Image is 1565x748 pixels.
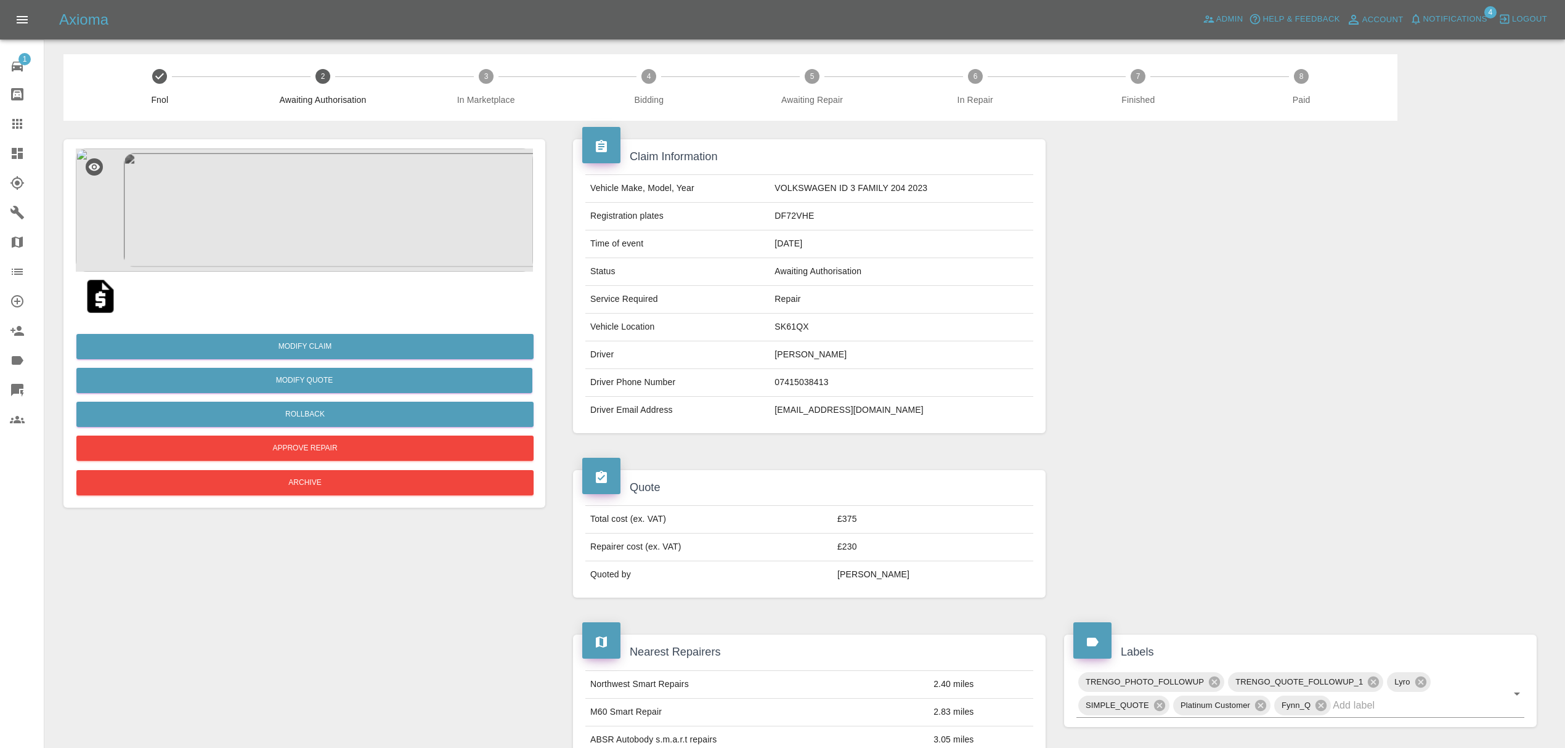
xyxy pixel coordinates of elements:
[76,368,532,393] button: Modify Quote
[1073,644,1527,661] h4: Labels
[321,72,325,81] text: 2
[59,10,108,30] h5: Axioma
[484,72,488,81] text: 3
[76,148,533,272] img: e22760c2-faee-46c1-a19a-509669de7b58
[585,561,832,588] td: Quoted by
[1078,696,1169,715] div: SIMPLE_QUOTE
[929,670,1033,698] td: 2.40 miles
[1484,6,1497,18] span: 4
[1078,698,1156,712] span: SIMPLE_QUOTE
[582,479,1036,496] h4: Quote
[585,258,770,286] td: Status
[1299,72,1304,81] text: 8
[585,175,770,203] td: Vehicle Make, Model, Year
[810,72,815,81] text: 5
[585,506,832,534] td: Total cost (ex. VAT)
[1387,675,1417,689] span: Lyro
[832,506,1033,534] td: £375
[585,203,770,230] td: Registration plates
[1274,696,1331,715] div: Fynn_Q
[1512,12,1547,26] span: Logout
[585,670,929,698] td: Northwest Smart Repairs
[585,369,770,397] td: Driver Phone Number
[585,314,770,341] td: Vehicle Location
[770,369,1033,397] td: 07415038413
[770,258,1033,286] td: Awaiting Authorisation
[770,230,1033,258] td: [DATE]
[1173,698,1258,712] span: Platinum Customer
[1062,94,1215,106] span: Finished
[582,148,1036,165] h4: Claim Information
[770,175,1033,203] td: VOLKSWAGEN ID 3 FAMILY 204 2023
[1274,698,1318,712] span: Fynn_Q
[18,53,31,65] span: 1
[585,698,929,726] td: M60 Smart Repair
[898,94,1052,106] span: In Repair
[832,534,1033,561] td: £230
[1407,10,1490,29] button: Notifications
[76,470,534,495] button: Archive
[7,5,37,35] button: Open drawer
[770,314,1033,341] td: SK61QX
[1078,675,1211,689] span: TRENGO_PHOTO_FOLLOWUP
[1333,696,1490,715] input: Add label
[76,436,534,461] button: Approve Repair
[1508,685,1526,702] button: Open
[1343,10,1407,30] a: Account
[585,286,770,314] td: Service Required
[647,72,651,81] text: 4
[1246,10,1343,29] button: Help & Feedback
[572,94,726,106] span: Bidding
[83,94,237,106] span: Fnol
[1362,13,1404,27] span: Account
[1136,72,1140,81] text: 7
[1078,672,1224,692] div: TRENGO_PHOTO_FOLLOWUP
[770,286,1033,314] td: Repair
[1216,12,1243,26] span: Admin
[1262,12,1339,26] span: Help & Feedback
[1173,696,1270,715] div: Platinum Customer
[582,644,1036,661] h4: Nearest Repairers
[770,341,1033,369] td: [PERSON_NAME]
[585,341,770,369] td: Driver
[585,397,770,424] td: Driver Email Address
[770,397,1033,424] td: [EMAIL_ADDRESS][DOMAIN_NAME]
[76,334,534,359] a: Modify Claim
[81,277,120,316] img: qt_1S8cpQA4aDea5wMjBjUZLs6j
[1225,94,1378,106] span: Paid
[973,72,977,81] text: 6
[1423,12,1487,26] span: Notifications
[246,94,400,106] span: Awaiting Authorisation
[736,94,889,106] span: Awaiting Repair
[1228,675,1370,689] span: TRENGO_QUOTE_FOLLOWUP_1
[770,203,1033,230] td: DF72VHE
[585,534,832,561] td: Repairer cost (ex. VAT)
[1387,672,1430,692] div: Lyro
[832,561,1033,588] td: [PERSON_NAME]
[1200,10,1246,29] a: Admin
[585,230,770,258] td: Time of event
[929,698,1033,726] td: 2.83 miles
[409,94,563,106] span: In Marketplace
[76,402,534,427] button: Rollback
[1228,672,1383,692] div: TRENGO_QUOTE_FOLLOWUP_1
[1495,10,1550,29] button: Logout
